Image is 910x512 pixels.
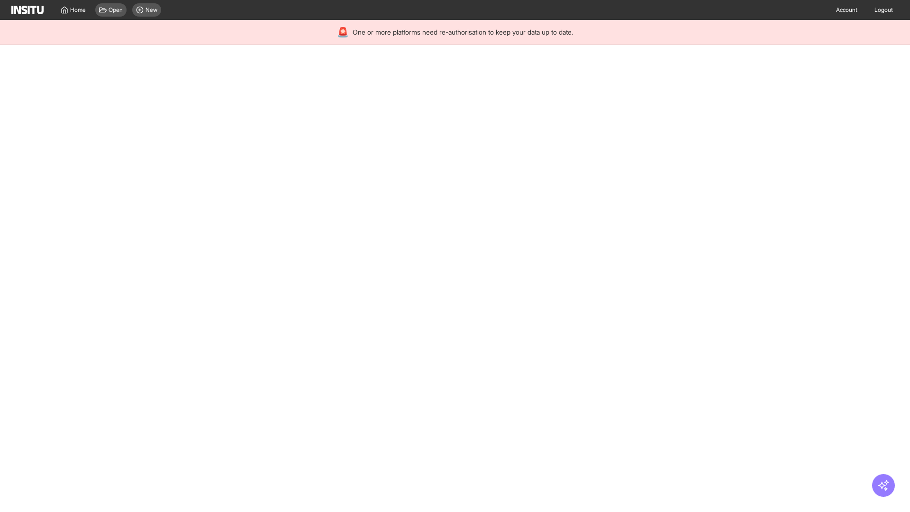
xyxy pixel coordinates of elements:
[109,6,123,14] span: Open
[146,6,157,14] span: New
[353,27,573,37] span: One or more platforms need re-authorisation to keep your data up to date.
[11,6,44,14] img: Logo
[337,26,349,39] div: 🚨
[70,6,86,14] span: Home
